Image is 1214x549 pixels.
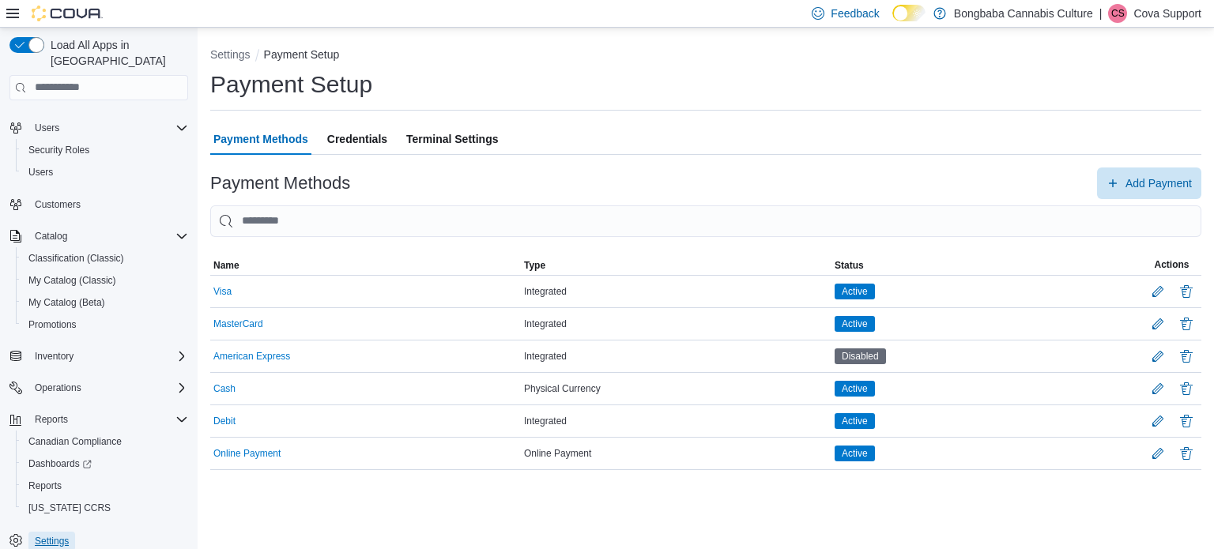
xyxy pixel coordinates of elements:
[210,47,1201,66] nav: An example of EuiBreadcrumbs
[35,230,67,243] span: Catalog
[28,144,89,156] span: Security Roles
[521,282,831,301] div: Integrated
[28,194,188,214] span: Customers
[1177,314,1196,333] button: Delete Payment Method
[22,249,130,268] a: Classification (Classic)
[521,379,831,398] div: Physical Currency
[213,259,239,272] span: Name
[22,249,188,268] span: Classification (Classic)
[35,122,59,134] span: Users
[842,414,868,428] span: Active
[22,141,96,160] a: Security Roles
[213,286,232,297] button: Visa
[22,476,68,495] a: Reports
[28,118,188,137] span: Users
[892,5,926,21] input: Dark Mode
[35,350,74,363] span: Inventory
[954,4,1093,23] p: Bongbaba Cannabis Culture
[22,315,83,334] a: Promotions
[406,123,498,155] span: Terminal Settings
[22,271,188,290] span: My Catalog (Classic)
[28,479,62,492] span: Reports
[28,118,66,137] button: Users
[835,316,875,332] span: Active
[1108,4,1127,23] div: Cova Support
[28,296,105,309] span: My Catalog (Beta)
[22,498,117,517] a: [US_STATE] CCRS
[16,497,194,519] button: [US_STATE] CCRS
[210,205,1201,237] input: This is a search bar. As you type, the results lower in the page will automatically filter.
[22,432,188,451] span: Canadian Compliance
[842,284,868,299] span: Active
[28,378,188,397] span: Operations
[16,314,194,336] button: Promotions
[22,454,188,473] span: Dashboards
[16,139,194,161] button: Security Roles
[521,412,831,431] div: Integrated
[28,457,92,470] span: Dashboards
[1177,444,1196,463] button: Delete Payment Method
[1145,441,1171,466] button: Edit Payment Method
[1145,376,1171,401] button: Edit Payment Method
[22,163,188,182] span: Users
[16,453,194,475] a: Dashboards
[28,347,80,366] button: Inventory
[264,48,340,61] button: Payment Setup
[28,378,88,397] button: Operations
[1145,311,1171,337] button: Edit Payment Method
[213,318,263,329] button: MasterCard
[22,293,188,312] span: My Catalog (Beta)
[28,502,111,514] span: [US_STATE] CCRS
[835,381,875,397] span: Active
[1133,4,1201,23] p: Cova Support
[842,349,879,363] span: Disabled
[32,6,103,21] img: Cova
[210,256,521,275] button: Name
[22,498,188,517] span: Washington CCRS
[835,259,864,272] span: Status
[1177,412,1196,431] button: Delete Payment Method
[521,314,831,333] div: Integrated
[22,141,188,160] span: Security Roles
[1111,4,1125,23] span: CS
[28,166,53,179] span: Users
[521,444,831,463] div: Online Payment
[28,274,116,287] span: My Catalog (Classic)
[521,256,831,275] button: Type
[213,383,236,394] button: Cash
[835,348,886,364] span: Disabled
[16,291,194,314] button: My Catalog (Beta)
[835,284,875,299] span: Active
[28,347,188,366] span: Inventory
[28,410,74,429] button: Reports
[521,347,831,366] div: Integrated
[22,454,98,473] a: Dashboards
[524,259,545,272] span: Type
[28,227,188,246] span: Catalog
[1097,167,1201,199] button: Add Payment
[3,117,194,139] button: Users
[213,416,236,427] button: Debit
[842,382,868,396] span: Active
[831,256,1142,275] button: Status
[842,446,868,461] span: Active
[22,476,188,495] span: Reports
[1099,4,1103,23] p: |
[1145,408,1171,434] button: Edit Payment Method
[35,198,81,211] span: Customers
[1177,282,1196,301] button: Delete Payment Method
[835,413,875,429] span: Active
[213,123,308,155] span: Payment Methods
[35,535,69,547] span: Settings
[1177,379,1196,398] button: Delete Payment Method
[35,413,68,426] span: Reports
[16,247,194,269] button: Classification (Classic)
[22,432,128,451] a: Canadian Compliance
[210,69,372,100] h1: Payment Setup
[22,163,59,182] a: Users
[16,269,194,291] button: My Catalog (Classic)
[22,271,123,290] a: My Catalog (Classic)
[3,345,194,367] button: Inventory
[1154,258,1189,271] span: Actions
